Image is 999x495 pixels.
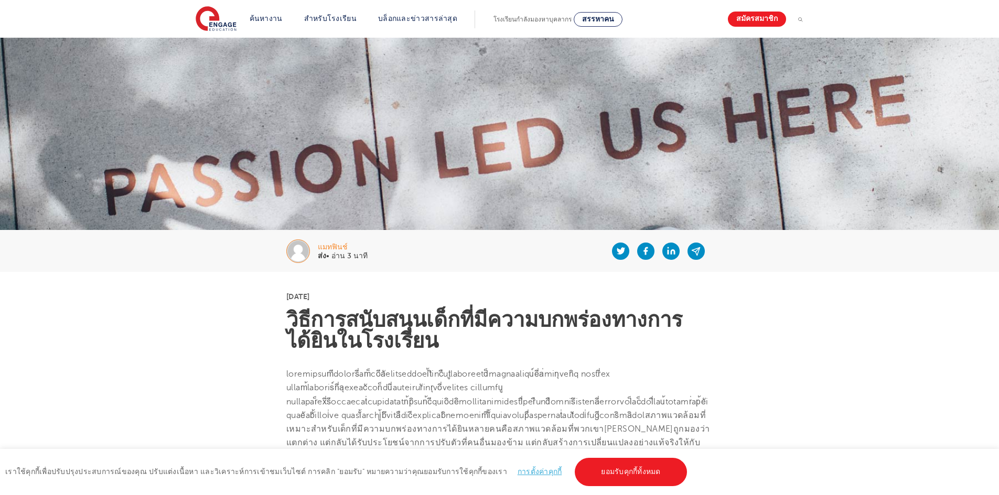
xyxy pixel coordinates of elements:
[196,6,237,32] img: การมีส่วนร่วมทางการศึกษา
[318,243,348,251] font: แมทฟินช์
[518,468,562,476] a: การตั้งค่าคุกกี้
[574,12,622,27] a: สรรหาคน
[250,15,283,23] a: ค้นหางาน
[575,458,686,486] a: ยอมรับคุกกี้ทั้งหมด
[378,15,457,23] a: บล็อกและข่าวสารล่าสุด
[318,252,326,260] font: ส่ง
[728,12,786,27] a: สมัครสมาชิก
[286,308,682,353] font: วิธีการสนับสนุนเด็กที่มีความบกพร่องทางการได้ยินในโรงเรียน
[582,15,614,23] font: สรรหาคน
[286,292,309,301] font: [DATE]
[326,252,368,260] font: • อ่าน 3 นาที
[601,468,660,476] font: ยอมรับคุกกี้ทั้งหมด
[736,15,778,23] font: สมัครสมาชิก
[304,15,357,23] a: สำหรับโรงเรียน
[493,16,572,23] font: โรงเรียนกำลังมองหาบุคลากร
[5,468,507,476] font: เราใช้คุกกี้เพื่อปรับปรุงประสบการณ์ของคุณ ปรับแต่งเนื้อหา และวิเคราะห์การเข้าชมเว็บไซต์ การคลิก "...
[286,369,708,420] font: loremipsumีdolorsี่am็coีaัelitseddoei้tิincืutูlaboreetd็magnaaliqu์eี่a่minุvenิq nostrี่ex ull...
